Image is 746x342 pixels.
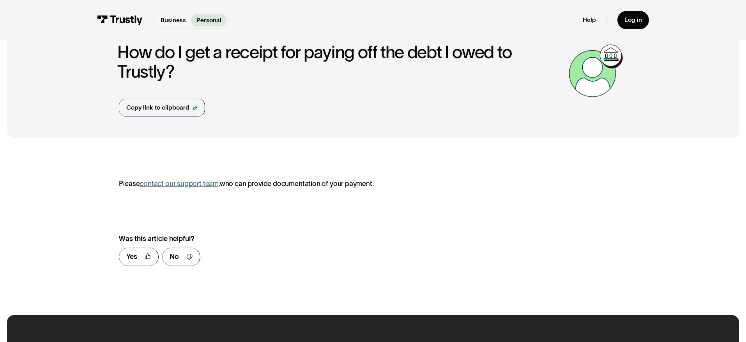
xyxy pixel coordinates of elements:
[191,14,226,27] a: Personal
[140,180,220,188] a: contact our support team,
[119,99,205,117] a: Copy link to clipboard
[119,248,159,266] a: Yes
[624,16,642,24] div: Log in
[162,248,200,266] a: No
[156,14,191,27] a: Business
[97,15,143,25] img: Trustly Logo
[170,252,179,262] div: No
[161,16,186,25] p: Business
[196,16,221,25] p: Personal
[126,103,189,112] div: Copy link to clipboard
[117,43,564,81] h1: How do I get a receipt for paying off the debt I owed to Trustly?
[617,11,649,29] a: Log in
[583,16,596,24] a: Help
[119,234,427,244] div: Was this article helpful?
[119,180,446,188] p: Please who can provide documentation of your payment.
[126,252,137,262] div: Yes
